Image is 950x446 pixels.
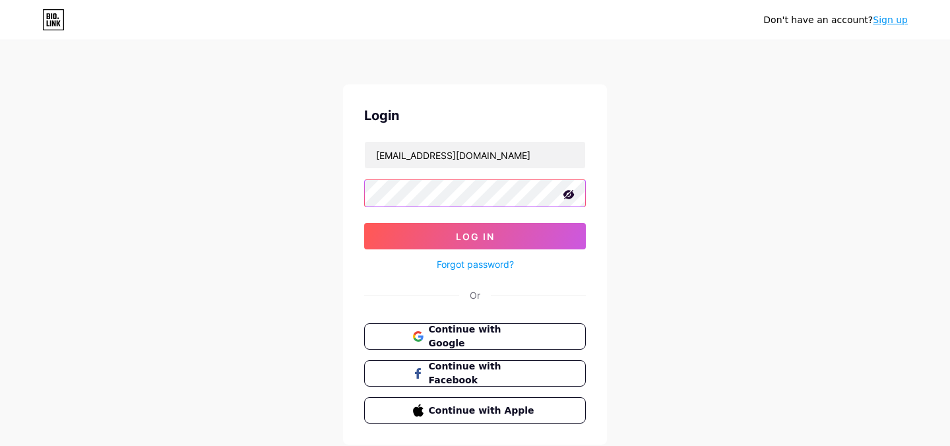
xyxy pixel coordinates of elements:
[364,223,586,249] button: Log In
[364,397,586,424] button: Continue with Apple
[456,231,495,242] span: Log In
[429,323,538,350] span: Continue with Google
[873,15,908,25] a: Sign up
[364,360,586,387] button: Continue with Facebook
[437,257,514,271] a: Forgot password?
[429,360,538,387] span: Continue with Facebook
[763,13,908,27] div: Don't have an account?
[365,142,585,168] input: Username
[470,288,480,302] div: Or
[364,323,586,350] button: Continue with Google
[364,106,586,125] div: Login
[429,404,538,418] span: Continue with Apple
